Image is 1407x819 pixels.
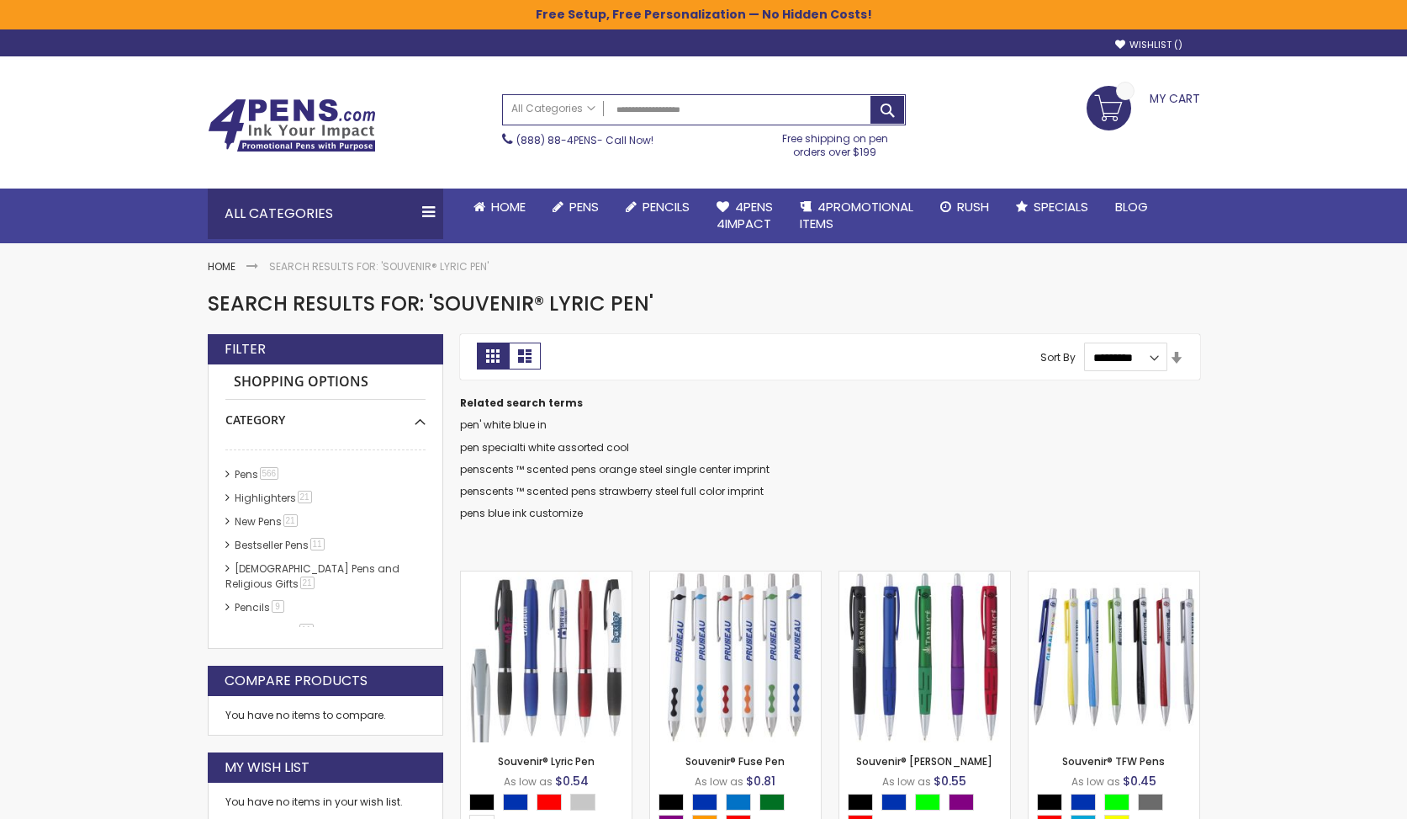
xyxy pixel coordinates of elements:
span: Pencils [643,198,690,215]
a: [DEMOGRAPHIC_DATA] Pens and Religious Gifts21 [225,561,399,591]
img: Souvenir® Fuse Pen [650,572,821,742]
span: 11 [299,624,314,636]
span: All Categories [511,102,595,115]
span: Blog [1115,198,1148,215]
span: As low as [1071,774,1120,789]
a: Souvenir® Fuse Pen [650,571,821,585]
a: Pens [539,189,612,226]
span: 566 [260,467,279,480]
img: Souvenir® Daven Pen [839,572,1010,742]
a: Home [208,259,235,274]
div: You have no items to compare. [208,696,443,736]
a: Specials [1002,189,1102,226]
span: 21 [300,577,315,589]
span: As low as [695,774,743,789]
a: New Pens21 [230,514,304,529]
a: Souvenir® [PERSON_NAME] [856,754,992,768]
div: Blue Light [726,794,751,811]
span: Specials [1034,198,1088,215]
div: Category [225,400,426,428]
span: $0.55 [934,773,966,790]
div: You have no items in your wish list. [225,795,426,809]
span: As low as [882,774,931,789]
span: $0.45 [1123,773,1156,790]
a: pen specialti white assorted cool [460,440,629,455]
a: Souvenir® Fuse Pen [685,754,785,768]
div: Red [537,794,562,811]
strong: Search results for: 'Souvenir® Lyric Pen' [269,259,489,274]
span: 9 [272,600,284,613]
span: 21 [298,491,312,503]
div: Black [469,794,495,811]
div: Silver [570,794,595,811]
div: Grey [1138,794,1163,811]
a: 4PROMOTIONALITEMS [786,189,927,243]
div: Blue [692,794,717,811]
a: Pencils [612,189,703,226]
span: Rush [957,198,989,215]
a: Souvenir® TFW Pens [1062,754,1165,768]
span: Pens [569,198,599,215]
a: (888) 88-4PENS [516,133,597,147]
div: Purple [949,794,974,811]
div: Green [759,794,785,811]
a: Rush [927,189,1002,226]
img: 4Pens Custom Pens and Promotional Products [208,98,376,152]
div: Black [848,794,873,811]
a: 4Pens4impact [703,189,786,243]
div: Blue [1071,794,1096,811]
div: Lime Green [915,794,940,811]
label: Sort By [1040,350,1076,364]
a: Souvenir® TFW Pens [1029,571,1199,585]
strong: Shopping Options [225,364,426,401]
a: Bestseller Pens11 [230,538,331,552]
a: Home [460,189,539,226]
div: Black [659,794,684,811]
span: - Call Now! [516,133,653,147]
div: Lime Green [1104,794,1129,811]
span: As low as [504,774,553,789]
strong: Filter [225,340,266,359]
strong: Grid [477,343,509,370]
a: Pens566 [230,467,285,481]
span: 21 [283,514,298,527]
span: Home [491,198,526,215]
strong: My Wish List [225,758,309,777]
span: 4PROMOTIONAL ITEMS [800,198,913,232]
span: Search results for: 'Souvenir® Lyric Pen' [208,290,653,317]
div: Free shipping on pen orders over $199 [764,125,906,159]
a: Pencils9 [230,600,290,614]
img: Souvenir® TFW Pens [1029,572,1199,742]
a: pen' white blue in [460,417,547,432]
div: All Categories [208,189,443,239]
img: Souvenir® Lyric Pen [461,572,632,742]
a: Souvenir® Lyric Pen [498,754,595,768]
span: 11 [310,538,325,550]
a: All Categories [503,95,604,123]
a: hp-featured11 [230,624,320,638]
div: Blue [503,794,528,811]
a: Wishlist [1115,39,1182,51]
span: 4Pens 4impact [717,198,773,232]
a: Highlighters21 [230,491,318,505]
span: $0.54 [555,773,589,790]
div: Black [1037,794,1062,811]
dt: Related search terms [460,396,1200,410]
a: pens blue ink customize [460,506,583,520]
span: $0.81 [746,773,775,790]
a: penscents ™ scented pens strawberry steel full color imprint [460,484,764,498]
a: Souvenir® Lyric Pen [461,571,632,585]
div: Blue [881,794,907,811]
strong: Compare Products [225,672,368,690]
a: Souvenir® Daven Pen [839,571,1010,585]
a: penscents ™ scented pens orange steel single center imprint [460,462,770,476]
a: Blog [1102,189,1161,226]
